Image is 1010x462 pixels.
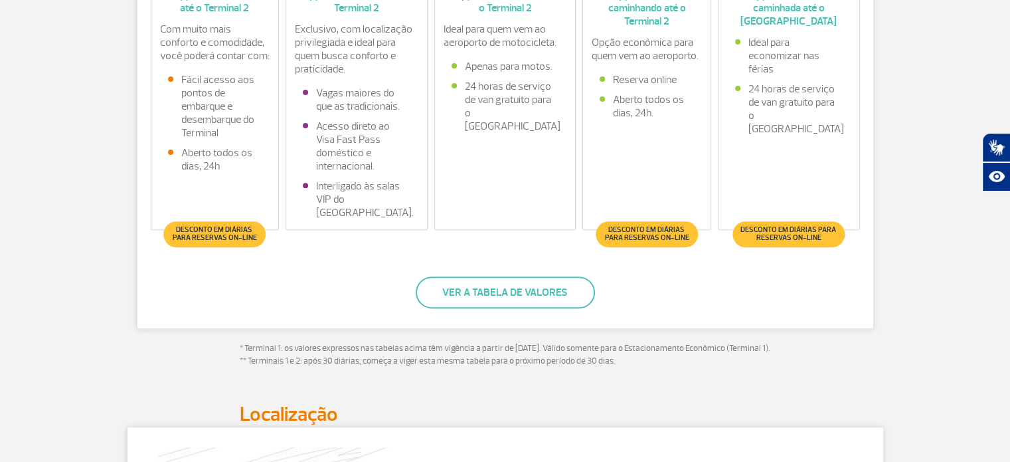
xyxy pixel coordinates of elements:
[739,226,838,242] span: Desconto em diárias para reservas on-line
[160,23,270,62] p: Com muito mais conforto e comodidade, você poderá contar com:
[295,23,418,76] p: Exclusivo, com localização privilegiada e ideal para quem busca conforto e praticidade.
[168,73,262,140] li: Fácil acesso aos pontos de embarque e desembarque do Terminal
[168,146,262,173] li: Aberto todos os dias, 24h
[452,80,559,133] li: 24 horas de serviço de van gratuito para o [GEOGRAPHIC_DATA]
[592,36,702,62] p: Opção econômica para quem vem ao aeroporto.
[982,133,1010,191] div: Plugin de acessibilidade da Hand Talk.
[303,120,410,173] li: Acesso direto ao Visa Fast Pass doméstico e internacional.
[444,23,567,49] p: Ideal para quem vem ao aeroporto de motocicleta.
[735,36,843,76] li: Ideal para economizar nas férias
[240,342,771,368] p: * Terminal 1: os valores expressos nas tabelas acima têm vigência a partir de [DATE]. Válido some...
[982,133,1010,162] button: Abrir tradutor de língua de sinais.
[240,402,771,427] h2: Localização
[171,226,259,242] span: Desconto em diárias para reservas on-line
[303,179,410,219] li: Interligado às salas VIP do [GEOGRAPHIC_DATA].
[416,277,595,308] button: Ver a tabela de valores
[600,73,694,86] li: Reserva online
[452,60,559,73] li: Apenas para motos.
[600,93,694,120] li: Aberto todos os dias, 24h.
[735,82,843,136] li: 24 horas de serviço de van gratuito para o [GEOGRAPHIC_DATA]
[602,226,691,242] span: Desconto em diárias para reservas on-line
[303,86,410,113] li: Vagas maiores do que as tradicionais.
[982,162,1010,191] button: Abrir recursos assistivos.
